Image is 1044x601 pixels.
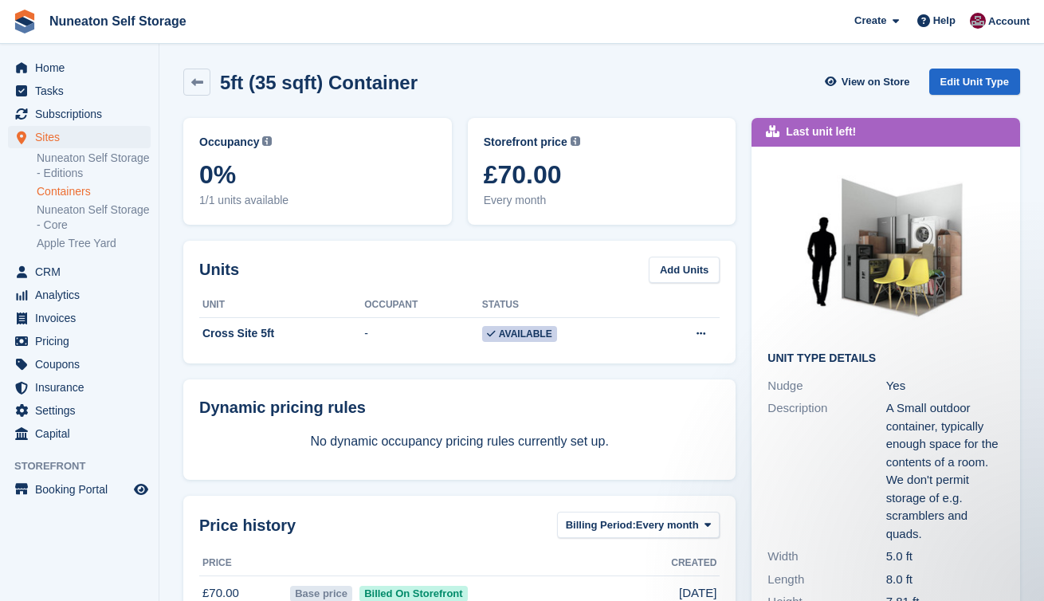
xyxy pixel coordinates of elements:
span: Created [671,556,716,570]
span: Insurance [35,376,131,399]
span: Create [854,13,886,29]
div: Length [767,571,885,589]
span: Every month [484,192,720,209]
a: View on Store [823,69,916,95]
img: stora-icon-8386f47178a22dfd0bd8f6a31ec36ba5ce8667c1dd55bd0f319d3a0aa187defe.svg [13,10,37,33]
div: Nudge [767,377,885,395]
a: Nuneaton Self Storage - Core [37,202,151,233]
h2: Unit Type details [767,352,1004,365]
td: - [364,317,482,351]
span: Every month [636,517,699,533]
h2: Units [199,257,239,281]
span: Home [35,57,131,79]
a: Nuneaton Self Storage - Editions [37,151,151,181]
a: Edit Unit Type [929,69,1020,95]
span: Sites [35,126,131,148]
a: Preview store [131,480,151,499]
span: Account [988,14,1030,29]
img: icon-info-grey-7440780725fd019a000dd9b08b2336e03edf1995a4989e88bcd33f0948082b44.svg [571,136,580,146]
span: Price history [199,513,296,537]
th: Unit [199,293,364,318]
span: 1/1 units available [199,192,436,209]
span: Available [482,326,557,342]
a: menu [8,376,151,399]
div: 8.0 ft [886,571,1004,589]
a: menu [8,80,151,102]
th: Status [482,293,646,318]
a: Containers [37,184,151,199]
img: 35-sqft-unit.jpg [767,163,1004,340]
a: menu [8,478,151,501]
img: Chris Palmer [970,13,986,29]
span: Subscriptions [35,103,131,125]
a: menu [8,307,151,329]
span: £70.00 [484,160,720,189]
div: A Small outdoor container, typically enough space for the contents of a room. We don't permit sto... [886,399,1004,543]
a: menu [8,284,151,306]
a: Apple Tree Yard [37,236,151,251]
div: Yes [886,377,1004,395]
h2: 5ft (35 sqft) Container [220,72,418,93]
a: menu [8,330,151,352]
a: menu [8,126,151,148]
span: Booking Portal [35,478,131,501]
span: Capital [35,422,131,445]
img: icon-info-grey-7440780725fd019a000dd9b08b2336e03edf1995a4989e88bcd33f0948082b44.svg [262,136,272,146]
p: No dynamic occupancy pricing rules currently set up. [199,432,720,451]
a: menu [8,103,151,125]
th: Price [199,551,287,576]
span: Storefront [14,458,159,474]
span: 0% [199,160,436,189]
a: Add Units [649,257,720,283]
div: 5.0 ft [886,548,1004,566]
div: Description [767,399,885,543]
span: Occupancy [199,134,259,151]
a: menu [8,261,151,283]
span: Settings [35,399,131,422]
span: CRM [35,261,131,283]
a: menu [8,399,151,422]
span: Billing Period: [566,517,636,533]
span: Help [933,13,956,29]
a: menu [8,57,151,79]
div: Cross Site 5ft [199,325,364,342]
div: Last unit left! [786,124,856,140]
span: Coupons [35,353,131,375]
span: Pricing [35,330,131,352]
span: Analytics [35,284,131,306]
span: View on Store [842,74,910,90]
span: Invoices [35,307,131,329]
a: Nuneaton Self Storage [43,8,193,34]
div: Dynamic pricing rules [199,395,720,419]
a: menu [8,422,151,445]
span: Tasks [35,80,131,102]
a: menu [8,353,151,375]
div: Width [767,548,885,566]
th: Occupant [364,293,482,318]
span: Storefront price [484,134,567,151]
button: Billing Period: Every month [557,512,720,538]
